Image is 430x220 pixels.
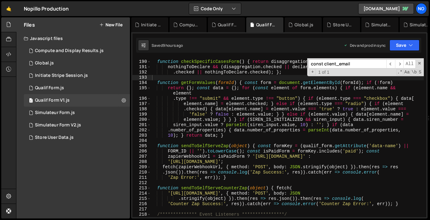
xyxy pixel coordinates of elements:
[132,86,151,96] div: 195
[24,69,130,82] div: 8072/18519.js
[295,22,313,28] div: Global.js
[404,69,410,75] span: CaseSensitive Search
[24,107,130,119] div: 8072/16343.js
[24,57,130,69] div: 8072/17751.js
[35,122,81,128] div: Simulateur Form V2.js
[35,73,88,78] div: Initiate Stripe Session.js
[132,191,151,196] div: 214
[132,159,151,165] div: 208
[132,101,151,107] div: 197
[35,135,74,140] div: Store User Data.js
[132,80,151,86] div: 194
[132,180,151,186] div: 212
[152,43,183,48] div: Saved
[132,64,151,70] div: 191
[256,22,276,28] div: Qualif Form V1.js
[344,43,386,48] div: Dev and prod in sync
[132,133,151,138] div: 203
[132,107,151,112] div: 198
[333,22,353,28] div: Store User Data.js
[132,175,151,180] div: 211
[411,69,417,75] span: Whole Word Search
[410,22,429,28] div: Simulateur Form V2.js
[141,22,161,28] div: Initiate Stripe Session.js
[132,201,151,207] div: 216
[132,96,151,101] div: 196
[316,70,332,75] span: 1 of 1
[24,45,130,57] div: 8072/18732.js
[397,69,403,75] span: RegExp Search
[24,21,35,28] h2: Files
[132,59,151,64] div: 190
[132,70,151,75] div: 192
[132,196,151,201] div: 215
[416,3,427,14] a: No
[1,1,16,16] a: 🤙
[24,5,69,12] div: Nopillo Production
[132,112,151,117] div: 199
[24,119,130,131] div: 8072/17720.js
[163,43,183,48] div: 9 hours ago
[132,207,151,212] div: 217
[24,131,130,144] div: 8072/18527.js
[132,165,151,170] div: 209
[132,186,151,191] div: 213
[371,22,391,28] div: Simulateur Form.js
[132,122,151,128] div: 201
[35,110,75,116] div: Simulateur Form.js
[189,3,241,14] button: Code Only
[132,170,151,175] div: 210
[35,60,54,66] div: Global.js
[99,22,123,27] button: New File
[132,128,151,133] div: 202
[35,48,104,54] div: Compute and Display Results.js
[16,32,130,45] div: Javascript files
[29,99,33,103] span: 1
[24,94,130,107] div: 8072/34048.js
[132,117,151,122] div: 200
[35,85,64,91] div: Qualif Form.js
[309,69,316,75] span: Toggle Replace mode
[418,69,422,75] span: Search In Selection
[395,59,404,68] span: ​
[389,40,419,51] button: Save
[132,143,151,149] div: 205
[132,138,151,143] div: 204
[132,149,151,154] div: 206
[132,75,151,80] div: 193
[218,22,238,28] div: Qualif Form.js
[403,59,416,68] span: Alt-Enter
[132,212,151,217] div: 218
[358,3,414,14] a: [DOMAIN_NAME]
[24,82,130,94] div: 8072/16345.js
[179,22,199,28] div: Compute and Display Results.js
[35,98,70,103] div: Qualif Form V1.js
[309,59,386,68] input: Search for
[132,154,151,159] div: 207
[386,59,395,68] span: ​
